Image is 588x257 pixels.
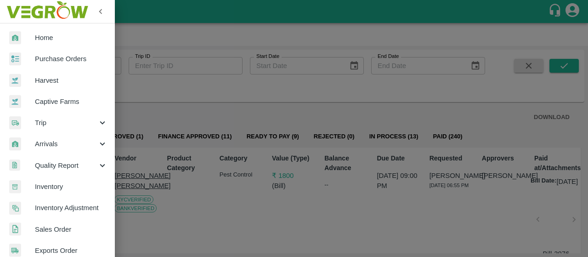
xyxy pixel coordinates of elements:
span: Arrivals [35,139,97,149]
span: Inventory [35,182,107,192]
span: Harvest [35,75,107,86]
img: whArrival [9,31,21,45]
span: Purchase Orders [35,54,107,64]
span: Exports Order [35,246,107,256]
span: Trip [35,118,97,128]
img: reciept [9,52,21,66]
span: Home [35,33,107,43]
img: whInventory [9,180,21,194]
img: inventory [9,201,21,215]
span: Inventory Adjustment [35,203,107,213]
img: qualityReport [9,160,20,171]
img: whArrival [9,137,21,151]
span: Sales Order [35,224,107,234]
img: shipments [9,244,21,257]
img: harvest [9,95,21,109]
span: Quality Report [35,160,97,171]
img: sales [9,223,21,236]
img: delivery [9,116,21,130]
img: harvest [9,74,21,87]
span: Captive Farms [35,97,107,107]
